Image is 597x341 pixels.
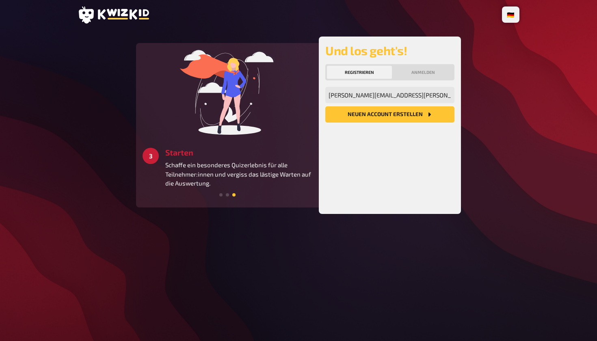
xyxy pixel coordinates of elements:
h2: Und los geht's! [325,43,454,58]
p: Schaffe ein besonderes Quizerlebnis für alle Teilnehmer:innen und vergiss das lästige Warten auf ... [165,160,312,188]
input: Meine Emailadresse [325,87,454,103]
button: Neuen Account Erstellen [325,106,454,123]
h3: Starten [165,148,312,157]
button: Registrieren [327,66,392,79]
img: start [167,50,288,135]
li: 🇩🇪 [504,8,518,21]
div: 3 [143,148,159,164]
button: Anmelden [394,66,453,79]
